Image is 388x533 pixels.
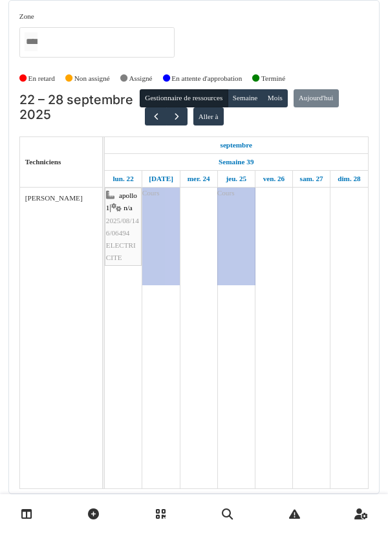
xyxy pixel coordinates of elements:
button: Précédent [145,107,166,126]
label: Terminé [261,73,285,84]
label: Assigné [129,73,153,84]
span: Techniciens [25,158,61,166]
span: apollo 1 [106,191,137,212]
label: Non assigné [74,73,110,84]
span: 2025/08/146/06494 [106,217,139,237]
span: ELECTRICITE [106,241,136,261]
label: En attente d'approbation [171,73,242,84]
a: 22 septembre 2025 [109,171,136,187]
button: Gestionnaire de ressources [140,89,228,107]
button: Mois [263,89,288,107]
h2: 22 – 28 septembre 2025 [19,92,140,123]
span: Cours [142,189,160,197]
span: [PERSON_NAME] [25,194,83,202]
a: Semaine 39 [215,154,257,170]
a: 28 septembre 2025 [334,171,363,187]
div: | [106,190,140,264]
a: 25 septembre 2025 [222,171,250,187]
span: n/a [124,204,133,212]
a: 23 septembre 2025 [145,171,177,187]
a: 24 septembre 2025 [184,171,213,187]
button: Semaine [228,89,263,107]
button: Aller à [193,107,224,125]
a: 27 septembre 2025 [297,171,327,187]
button: Aujourd'hui [294,89,339,107]
span: Cours [217,189,235,197]
label: En retard [28,73,55,84]
a: 26 septembre 2025 [260,171,288,187]
button: Suivant [166,107,188,126]
label: Zone [19,11,34,22]
a: 22 septembre 2025 [217,137,256,153]
input: Tous [25,32,38,51]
